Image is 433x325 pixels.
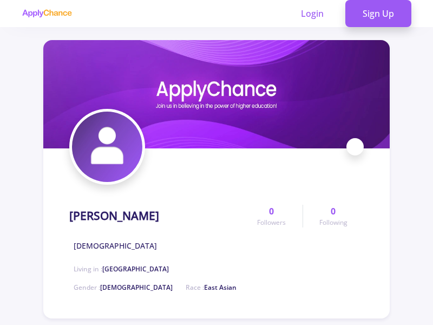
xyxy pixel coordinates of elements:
img: zahra zargariavatar [72,112,142,182]
a: 0Followers [241,205,302,227]
a: 0Following [303,205,364,227]
span: Following [319,218,347,227]
img: applychance logo text only [22,9,72,18]
span: [DEMOGRAPHIC_DATA] [100,283,173,292]
img: zahra zargaricover image [43,40,390,148]
span: East Asian [204,283,237,292]
span: 0 [269,205,274,218]
span: [GEOGRAPHIC_DATA] [102,264,169,274]
span: [DEMOGRAPHIC_DATA] [74,240,157,251]
span: Race : [186,283,237,292]
span: Living in : [74,264,169,274]
span: Gender : [74,283,173,292]
h1: [PERSON_NAME] [69,209,159,223]
span: 0 [331,205,336,218]
span: Followers [257,218,286,227]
